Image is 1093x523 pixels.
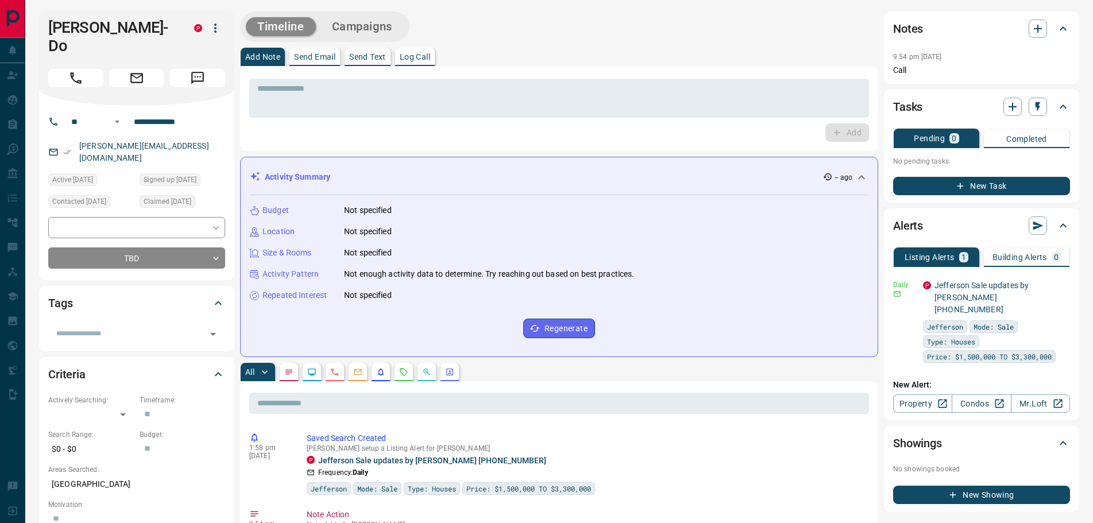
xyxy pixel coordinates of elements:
[48,440,134,459] p: $0 - $0
[140,173,225,189] div: Tue Aug 12 2025
[307,432,864,444] p: Saved Search Created
[307,456,315,464] div: property.ca
[48,18,177,55] h1: [PERSON_NAME]-Do
[262,247,312,259] p: Size & Rooms
[399,367,408,377] svg: Requests
[344,226,392,238] p: Not specified
[893,434,942,452] h2: Showings
[144,174,196,185] span: Signed up [DATE]
[927,336,975,347] span: Type: Houses
[284,367,293,377] svg: Notes
[835,172,852,183] p: -- ago
[109,69,164,87] span: Email
[893,212,1070,239] div: Alerts
[893,20,923,38] h2: Notes
[466,483,591,494] span: Price: $1,500,000 TO $3,300,000
[905,253,955,261] p: Listing Alerts
[205,326,221,342] button: Open
[249,444,289,452] p: 1:58 pm
[48,247,225,269] div: TBD
[893,486,1070,504] button: New Showing
[893,98,922,116] h2: Tasks
[422,367,431,377] svg: Opportunities
[523,319,595,338] button: Regenerate
[311,483,347,494] span: Jefferson
[893,280,916,290] p: Daily
[1011,394,1070,413] a: Mr.Loft
[893,177,1070,195] button: New Task
[294,53,335,61] p: Send Email
[262,204,289,216] p: Budget
[893,429,1070,457] div: Showings
[245,53,280,61] p: Add Note
[318,467,368,478] p: Frequency:
[79,141,209,162] a: [PERSON_NAME][EMAIL_ADDRESS][DOMAIN_NAME]
[893,394,952,413] a: Property
[262,226,295,238] p: Location
[140,429,225,440] p: Budget:
[893,216,923,235] h2: Alerts
[48,475,225,494] p: [GEOGRAPHIC_DATA]
[48,289,225,317] div: Tags
[318,456,546,465] a: Jefferson Sale updates by [PERSON_NAME] [PHONE_NUMBER]
[330,367,339,377] svg: Calls
[110,115,124,129] button: Open
[893,93,1070,121] div: Tasks
[893,53,942,61] p: 9:54 pm [DATE]
[307,367,316,377] svg: Lead Browsing Activity
[344,268,635,280] p: Not enough activity data to determine. Try reaching out based on best practices.
[140,195,225,211] div: Tue Aug 12 2025
[48,499,225,510] p: Motivation:
[1006,135,1047,143] p: Completed
[344,204,392,216] p: Not specified
[923,281,931,289] div: property.ca
[52,174,93,185] span: Active [DATE]
[262,268,319,280] p: Activity Pattern
[934,281,1029,314] a: Jefferson Sale updates by [PERSON_NAME] [PHONE_NUMBER]
[893,464,1070,474] p: No showings booked
[48,361,225,388] div: Criteria
[992,253,1047,261] p: Building Alerts
[48,294,72,312] h2: Tags
[140,395,225,405] p: Timeframe:
[952,134,956,142] p: 0
[408,483,456,494] span: Type: Houses
[48,365,86,383] h2: Criteria
[353,468,368,476] strong: Daily
[63,148,71,156] svg: Email Verified
[48,173,134,189] div: Tue Aug 12 2025
[48,464,225,475] p: Areas Searched:
[144,196,191,207] span: Claimed [DATE]
[262,289,327,301] p: Repeated Interest
[893,153,1070,170] p: No pending tasks
[48,429,134,440] p: Search Range:
[250,166,868,188] div: Activity Summary-- ago
[170,69,225,87] span: Message
[357,483,397,494] span: Mode: Sale
[376,367,385,377] svg: Listing Alerts
[893,15,1070,42] div: Notes
[265,171,330,183] p: Activity Summary
[194,24,202,32] div: property.ca
[914,134,945,142] p: Pending
[344,247,392,259] p: Not specified
[320,17,404,36] button: Campaigns
[893,64,1070,76] p: Call
[48,69,103,87] span: Call
[893,379,1070,391] p: New Alert:
[246,17,316,36] button: Timeline
[249,452,289,460] p: [DATE]
[961,253,966,261] p: 1
[48,395,134,405] p: Actively Searching:
[307,444,864,452] p: [PERSON_NAME] setup a Listing Alert for [PERSON_NAME]
[445,367,454,377] svg: Agent Actions
[974,321,1014,332] span: Mode: Sale
[307,509,864,521] p: Note Action
[893,290,901,298] svg: Email
[1054,253,1059,261] p: 0
[952,394,1011,413] a: Condos
[52,196,106,207] span: Contacted [DATE]
[927,351,1052,362] span: Price: $1,500,000 TO $3,300,000
[48,195,134,211] div: Tue Aug 12 2025
[349,53,386,61] p: Send Text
